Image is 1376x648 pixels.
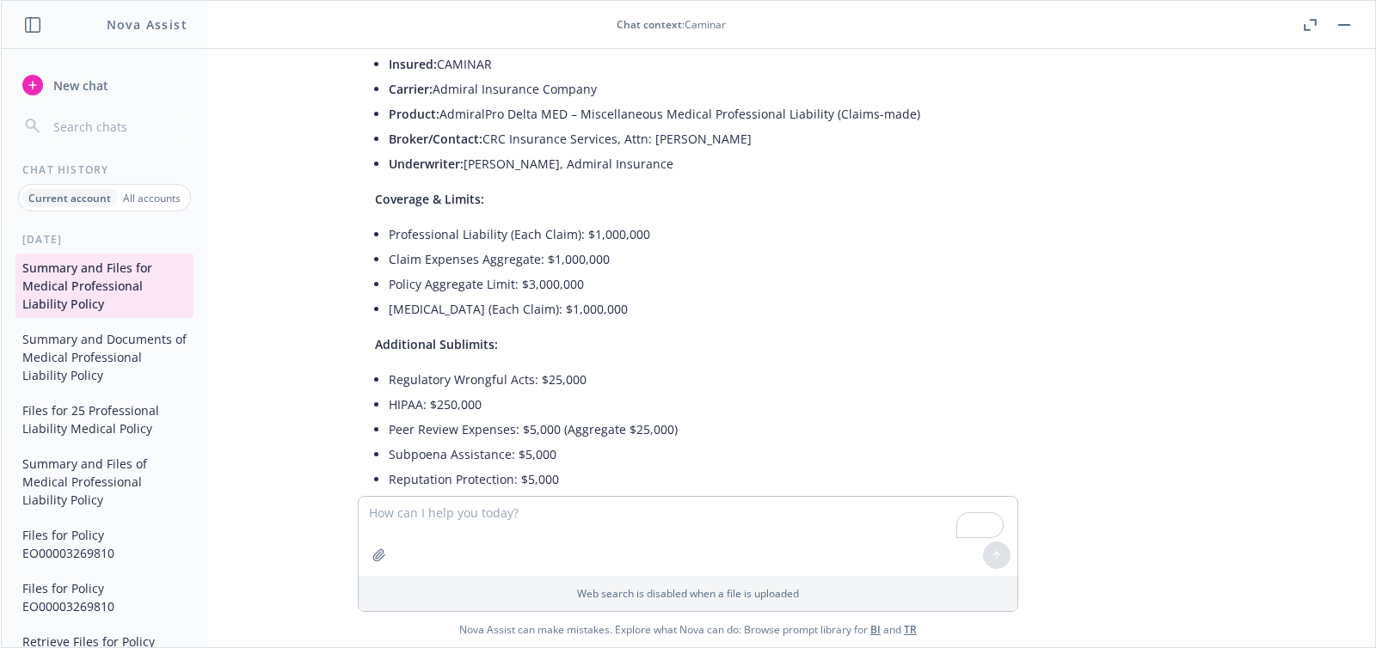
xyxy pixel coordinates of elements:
span: Carrier: [389,81,433,97]
li: [MEDICAL_DATA]: $25,000 [389,492,1001,517]
button: Files for Policy EO00003269810 [15,521,193,567]
li: AdmiralPro Delta MED – Miscellaneous Medical Professional Liability (Claims-made) [389,101,1001,126]
button: Summary and Documents of Medical Professional Liability Policy [15,325,193,389]
span: New chat [50,76,108,95]
a: TR [904,622,917,637]
div: : Caminar [42,17,1299,32]
li: HIPAA: $250,000 [389,392,1001,417]
button: Summary and Files of Medical Professional Liability Policy [15,449,193,514]
h1: Nova Assist [107,15,187,34]
button: Summary and Files for Medical Professional Liability Policy [15,254,193,318]
span: Additional Sublimits: [375,336,498,352]
span: Broker/Contact: [389,131,482,147]
span: Coverage & Limits: [375,191,484,207]
p: All accounts [123,191,181,205]
li: [MEDICAL_DATA] (Each Claim): $1,000,000 [389,296,1001,321]
span: Nova Assist can make mistakes. Explore what Nova can do: Browse prompt library for and [8,612,1368,647]
span: Underwriter: [389,156,464,172]
span: Chat context [617,17,682,32]
button: Files for 25 Professional Liability Medical Policy [15,396,193,443]
li: Subpoena Assistance: $5,000 [389,442,1001,467]
li: Admiral Insurance Company [389,76,1001,101]
a: BI [870,622,881,637]
li: CAMINAR [389,52,1001,76]
li: Regulatory Wrongful Acts: $25,000 [389,367,1001,392]
button: New chat [15,70,193,101]
li: Peer Review Expenses: $5,000 (Aggregate $25,000) [389,417,1001,442]
p: Web search is disabled when a file is uploaded [369,586,1007,601]
span: Insured: [389,56,437,72]
li: Claim Expenses Aggregate: $1,000,000 [389,247,1001,272]
input: Search chats [50,114,187,138]
textarea: To enrich screen reader interactions, please activate Accessibility in Grammarly extension settings [359,497,1017,576]
button: Files for Policy EO00003269810 [15,574,193,620]
div: [DATE] [2,232,207,247]
div: Chat History [2,162,207,177]
li: CRC Insurance Services, Attn: [PERSON_NAME] [389,126,1001,151]
li: [PERSON_NAME], Admiral Insurance [389,151,1001,176]
li: Reputation Protection: $5,000 [389,467,1001,492]
p: Current account [28,191,111,205]
li: Policy Aggregate Limit: $3,000,000 [389,272,1001,296]
li: Professional Liability (Each Claim): $1,000,000 [389,222,1001,247]
span: Product: [389,106,439,122]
